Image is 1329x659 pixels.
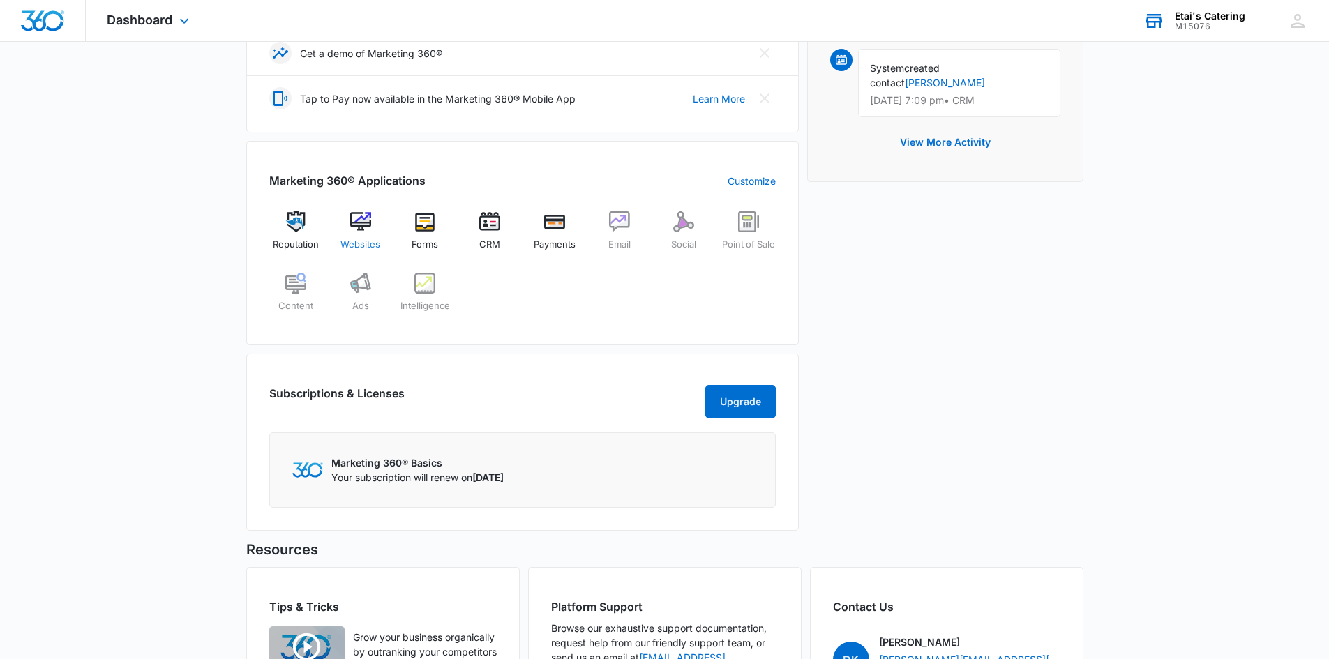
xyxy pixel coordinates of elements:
[331,470,504,485] p: Your subscription will renew on
[273,238,319,252] span: Reputation
[722,238,775,252] span: Point of Sale
[870,62,940,89] span: created contact
[412,238,438,252] span: Forms
[753,42,776,64] button: Close
[107,13,172,27] span: Dashboard
[657,211,711,262] a: Social
[400,299,450,313] span: Intelligence
[722,211,776,262] a: Point of Sale
[333,211,387,262] a: Websites
[870,96,1049,105] p: [DATE] 7:09 pm • CRM
[728,174,776,188] a: Customize
[905,77,985,89] a: [PERSON_NAME]
[269,172,426,189] h2: Marketing 360® Applications
[479,238,500,252] span: CRM
[269,598,497,615] h2: Tips & Tricks
[333,273,387,323] a: Ads
[269,385,405,413] h2: Subscriptions & Licenses
[269,211,323,262] a: Reputation
[269,273,323,323] a: Content
[300,91,576,106] p: Tap to Pay now available in the Marketing 360® Mobile App
[278,299,313,313] span: Content
[551,598,779,615] h2: Platform Support
[472,471,504,483] span: [DATE]
[870,62,904,74] span: System
[340,238,380,252] span: Websites
[292,462,323,477] img: Marketing 360 Logo
[608,238,631,252] span: Email
[753,87,776,109] button: Close
[528,211,582,262] a: Payments
[534,238,576,252] span: Payments
[693,91,745,106] a: Learn More
[353,630,497,659] p: Grow your business organically by outranking your competitors
[886,126,1005,159] button: View More Activity
[879,635,960,649] p: [PERSON_NAME]
[833,598,1060,615] h2: Contact Us
[671,238,696,252] span: Social
[592,211,646,262] a: Email
[1175,22,1245,31] div: account id
[246,539,1083,560] h5: Resources
[331,455,504,470] p: Marketing 360® Basics
[705,385,776,418] button: Upgrade
[300,46,442,61] p: Get a demo of Marketing 360®
[463,211,517,262] a: CRM
[1175,10,1245,22] div: account name
[398,273,452,323] a: Intelligence
[398,211,452,262] a: Forms
[352,299,369,313] span: Ads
